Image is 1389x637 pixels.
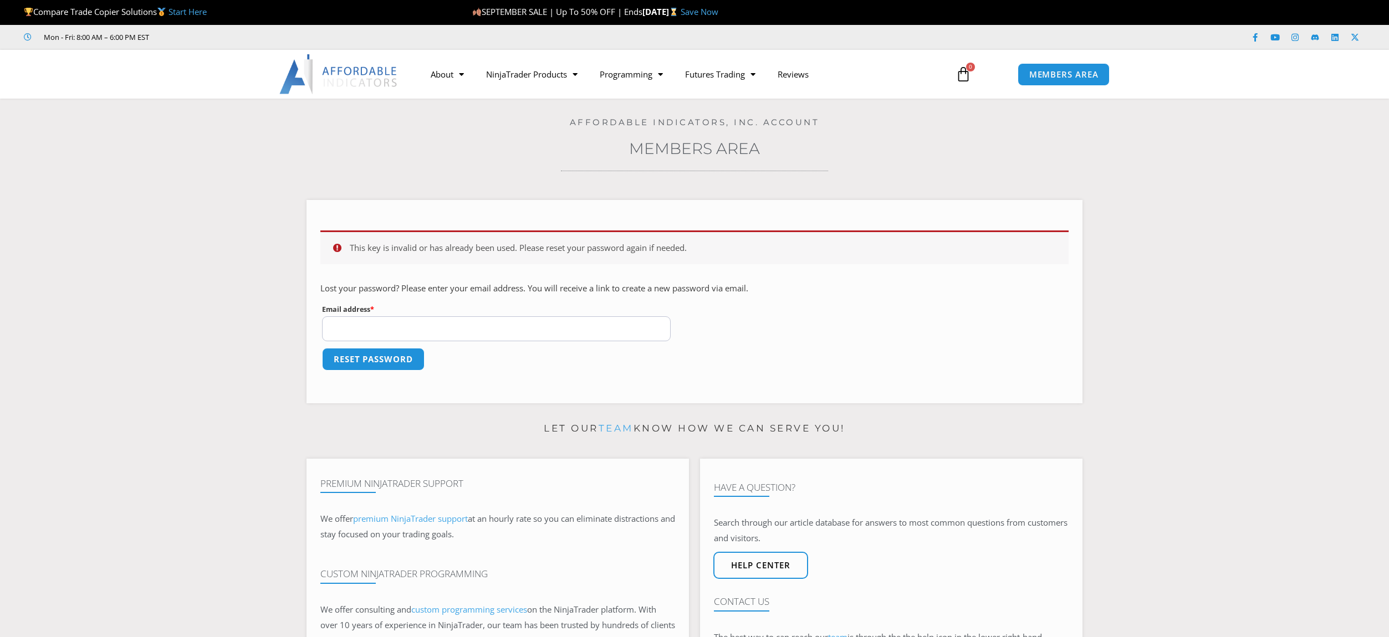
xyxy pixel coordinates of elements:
h4: Have A Question? [714,482,1069,493]
img: ⌛ [670,8,678,16]
a: custom programming services [411,604,527,615]
img: 🍂 [473,8,481,16]
span: Mon - Fri: 8:00 AM – 6:00 PM EST [41,30,149,44]
a: Start Here [168,6,207,17]
img: LogoAI | Affordable Indicators – NinjaTrader [279,54,399,94]
h4: Custom NinjaTrader Programming [320,568,675,579]
iframe: Customer reviews powered by Trustpilot [165,32,331,43]
p: Search through our article database for answers to most common questions from customers and visit... [714,515,1069,546]
button: Reset password [322,348,425,371]
a: Reviews [767,61,820,87]
a: Affordable Indicators, Inc. Account [570,117,820,127]
p: Lost your password? Please enter your email address. You will receive a link to create a new pass... [320,281,1069,296]
img: 🏆 [24,8,33,16]
label: Email address [322,302,671,316]
strong: [DATE] [642,6,681,17]
span: 0 [966,63,975,71]
a: Save Now [681,6,718,17]
span: We offer [320,513,353,524]
nav: Menu [420,61,943,87]
li: This key is invalid or has already been used. Please reset your password again if needed. [350,240,1053,256]
span: Help center [731,561,790,569]
a: Members Area [629,139,760,158]
span: at an hourly rate so you can eliminate distractions and stay focused on your trading goals. [320,513,675,540]
span: SEPTEMBER SALE | Up To 50% OFF | Ends [472,6,642,17]
h4: Premium NinjaTrader Support [320,478,675,489]
a: team [599,423,634,434]
h4: Contact Us [714,596,1069,607]
span: MEMBERS AREA [1029,70,1099,79]
p: Let our know how we can serve you! [307,420,1082,438]
span: Compare Trade Copier Solutions [24,6,207,17]
a: NinjaTrader Products [475,61,589,87]
a: About [420,61,475,87]
a: Futures Trading [674,61,767,87]
a: 0 [939,58,988,90]
a: MEMBERS AREA [1018,63,1110,86]
a: Programming [589,61,674,87]
img: 🥇 [157,8,166,16]
span: We offer consulting and [320,604,527,615]
a: premium NinjaTrader support [353,513,468,524]
a: Help center [713,552,808,579]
